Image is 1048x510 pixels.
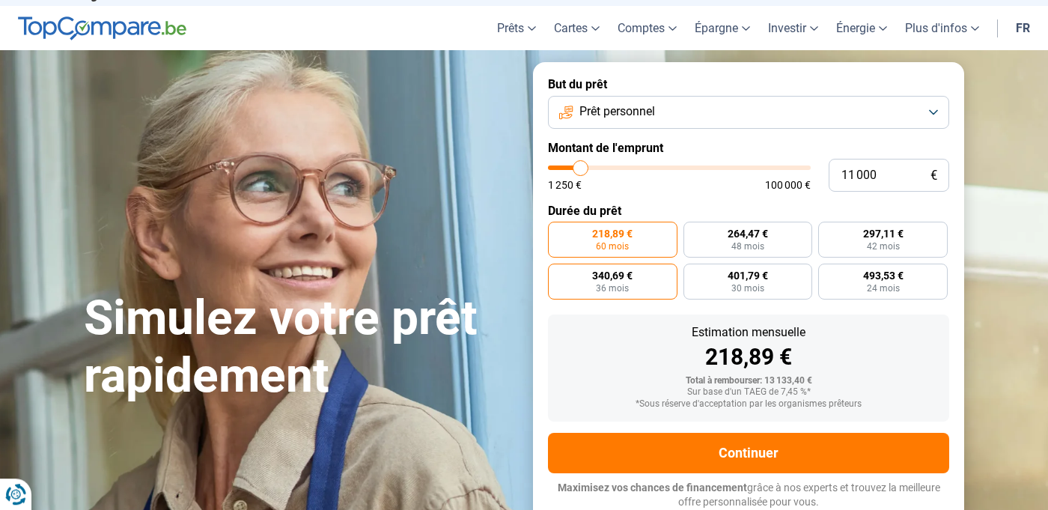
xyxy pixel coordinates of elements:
[596,284,629,293] span: 36 mois
[592,270,633,281] span: 340,69 €
[686,6,759,50] a: Épargne
[488,6,545,50] a: Prêts
[560,346,937,368] div: 218,89 €
[548,141,949,155] label: Montant de l'emprunt
[896,6,988,50] a: Plus d'infos
[728,228,768,239] span: 264,47 €
[867,284,900,293] span: 24 mois
[731,242,764,251] span: 48 mois
[728,270,768,281] span: 401,79 €
[867,242,900,251] span: 42 mois
[930,169,937,182] span: €
[548,204,949,218] label: Durée du prêt
[560,387,937,398] div: Sur base d'un TAEG de 7,45 %*
[560,376,937,386] div: Total à rembourser: 13 133,40 €
[560,399,937,410] div: *Sous réserve d'acceptation par les organismes prêteurs
[579,103,655,120] span: Prêt personnel
[548,481,949,510] p: grâce à nos experts et trouvez la meilleure offre personnalisée pour vous.
[827,6,896,50] a: Énergie
[765,180,811,190] span: 100 000 €
[609,6,686,50] a: Comptes
[18,16,186,40] img: TopCompare
[548,433,949,473] button: Continuer
[863,270,904,281] span: 493,53 €
[863,228,904,239] span: 297,11 €
[1007,6,1039,50] a: fr
[548,77,949,91] label: But du prêt
[548,180,582,190] span: 1 250 €
[731,284,764,293] span: 30 mois
[560,327,937,339] div: Estimation mensuelle
[545,6,609,50] a: Cartes
[84,290,515,405] h1: Simulez votre prêt rapidement
[596,242,629,251] span: 60 mois
[548,96,949,129] button: Prêt personnel
[759,6,827,50] a: Investir
[592,228,633,239] span: 218,89 €
[558,482,747,494] span: Maximisez vos chances de financement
